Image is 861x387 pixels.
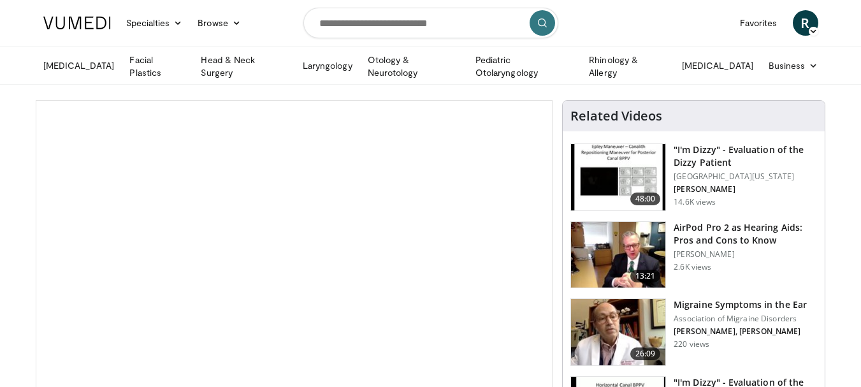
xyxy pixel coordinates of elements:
[761,53,826,78] a: Business
[570,298,817,366] a: 26:09 Migraine Symptoms in the Ear Association of Migraine Disorders [PERSON_NAME], [PERSON_NAME]...
[674,314,807,324] p: Association of Migraine Disorders
[674,53,761,78] a: [MEDICAL_DATA]
[674,298,807,311] h3: Migraine Symptoms in the Ear
[674,221,817,247] h3: AirPod Pro 2 as Hearing Aids: Pros and Cons to Know
[674,172,817,182] p: [GEOGRAPHIC_DATA][US_STATE]
[303,8,558,38] input: Search topics, interventions
[674,197,716,207] p: 14.6K views
[571,299,665,365] img: 8017e85c-b799-48eb-8797-5beb0e975819.150x105_q85_crop-smart_upscale.jpg
[119,10,191,36] a: Specialties
[674,326,807,337] p: [PERSON_NAME], [PERSON_NAME]
[674,339,709,349] p: 220 views
[570,108,662,124] h4: Related Videos
[570,221,817,289] a: 13:21 AirPod Pro 2 as Hearing Aids: Pros and Cons to Know [PERSON_NAME] 2.6K views
[630,193,661,205] span: 48:00
[674,143,817,169] h3: "I'm Dizzy" - Evaluation of the Dizzy Patient
[36,53,122,78] a: [MEDICAL_DATA]
[571,222,665,288] img: a78774a7-53a7-4b08-bcf0-1e3aa9dc638f.150x105_q85_crop-smart_upscale.jpg
[581,54,674,79] a: Rhinology & Allergy
[674,262,711,272] p: 2.6K views
[732,10,785,36] a: Favorites
[360,54,468,79] a: Otology & Neurotology
[193,54,294,79] a: Head & Neck Surgery
[43,17,111,29] img: VuMedi Logo
[295,53,360,78] a: Laryngology
[571,144,665,210] img: 5373e1fe-18ae-47e7-ad82-0c604b173657.150x105_q85_crop-smart_upscale.jpg
[630,270,661,282] span: 13:21
[468,54,581,79] a: Pediatric Otolaryngology
[190,10,249,36] a: Browse
[674,249,817,259] p: [PERSON_NAME]
[122,54,193,79] a: Facial Plastics
[570,143,817,211] a: 48:00 "I'm Dizzy" - Evaluation of the Dizzy Patient [GEOGRAPHIC_DATA][US_STATE] [PERSON_NAME] 14....
[793,10,818,36] a: R
[630,347,661,360] span: 26:09
[674,184,817,194] p: [PERSON_NAME]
